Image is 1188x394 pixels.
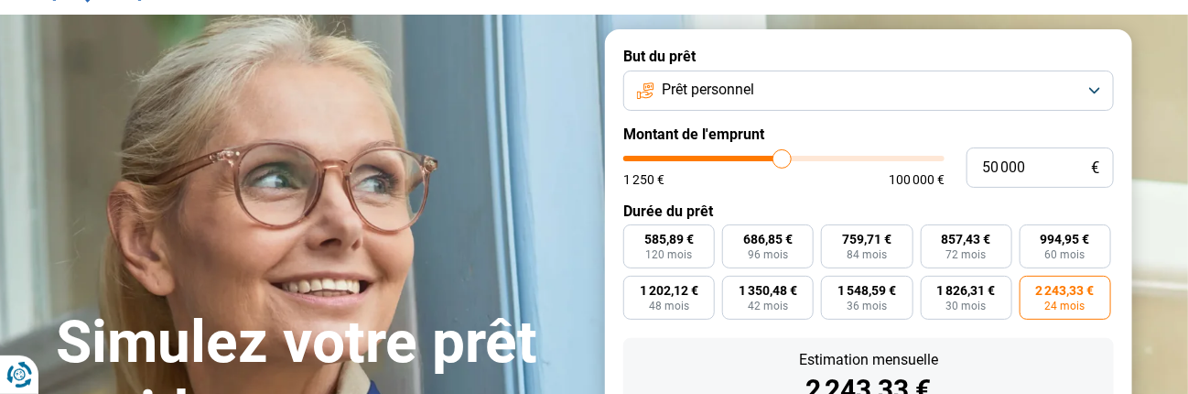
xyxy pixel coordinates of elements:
[1036,284,1095,297] span: 2 243,33 €
[623,202,1114,220] label: Durée du prêt
[937,284,996,297] span: 1 826,31 €
[946,249,987,260] span: 72 mois
[640,284,698,297] span: 1 202,12 €
[837,284,896,297] span: 1 548,59 €
[942,233,991,246] span: 857,43 €
[646,249,693,260] span: 120 mois
[1091,160,1099,176] span: €
[662,80,754,100] span: Prêt personnel
[889,173,945,186] span: 100 000 €
[847,249,887,260] span: 84 mois
[739,284,797,297] span: 1 350,48 €
[638,353,1099,367] div: Estimation mensuelle
[623,71,1114,111] button: Prêt personnel
[1045,249,1085,260] span: 60 mois
[649,301,689,312] span: 48 mois
[743,233,793,246] span: 686,85 €
[847,301,887,312] span: 36 mois
[842,233,891,246] span: 759,71 €
[623,48,1114,65] label: But du prêt
[1041,233,1090,246] span: 994,95 €
[623,126,1114,143] label: Montant de l'emprunt
[1045,301,1085,312] span: 24 mois
[946,301,987,312] span: 30 mois
[748,301,788,312] span: 42 mois
[748,249,788,260] span: 96 mois
[623,173,664,186] span: 1 250 €
[644,233,694,246] span: 585,89 €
